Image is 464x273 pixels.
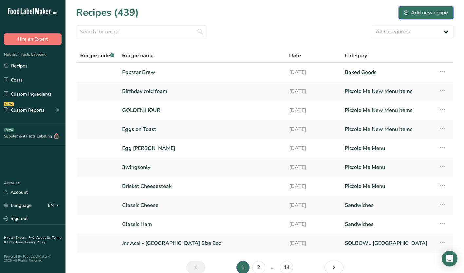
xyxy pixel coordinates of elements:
[289,103,337,117] a: [DATE]
[80,52,114,59] span: Recipe code
[289,141,337,155] a: [DATE]
[122,217,281,231] a: Classic Ham
[25,240,46,245] a: Privacy Policy
[345,52,367,60] span: Category
[122,141,281,155] a: Egg [PERSON_NAME]
[345,179,430,193] a: Piccolo Me Menu
[4,107,45,114] div: Custom Reports
[345,198,430,212] a: Sandwiches
[76,25,207,38] input: Search for recipe
[289,52,301,60] span: Date
[442,251,457,266] div: Open Intercom Messenger
[289,236,337,250] a: [DATE]
[122,160,281,174] a: 3wingsonly
[36,235,52,240] a: About Us .
[289,160,337,174] a: [DATE]
[4,33,62,45] button: Hire an Expert
[345,65,430,79] a: Baked Goods
[289,84,337,98] a: [DATE]
[345,141,430,155] a: Piccolo Me Menu
[122,179,281,193] a: Brisket Cheesesteak
[404,9,448,17] div: Add new recipe
[122,65,281,79] a: Popstar Brew
[399,6,454,19] button: Add new recipe
[122,52,154,60] span: Recipe name
[4,102,14,106] div: NEW
[345,84,430,98] a: Piccolo Me New Menu Items
[4,235,61,245] a: Terms & Conditions .
[4,235,27,240] a: Hire an Expert .
[122,236,281,250] a: Jnr Acai - [GEOGRAPHIC_DATA] Size 9oz
[345,103,430,117] a: Piccolo Me New Menu Items
[122,198,281,212] a: Classic Cheese
[289,65,337,79] a: [DATE]
[76,5,139,20] h1: Recipes (439)
[289,122,337,136] a: [DATE]
[122,103,281,117] a: GOLDEN HOUR
[122,122,281,136] a: Eggs on Toast
[345,217,430,231] a: Sandwiches
[345,236,430,250] a: SOLBOWL [GEOGRAPHIC_DATA]
[289,198,337,212] a: [DATE]
[289,179,337,193] a: [DATE]
[4,255,62,263] div: Powered By FoodLabelMaker © 2025 All Rights Reserved
[28,235,36,240] a: FAQ .
[289,217,337,231] a: [DATE]
[4,128,14,132] div: BETA
[4,200,32,211] a: Language
[122,84,281,98] a: Birthday cold foam
[48,202,62,209] div: EN
[345,160,430,174] a: Piccolo Me Menu
[345,122,430,136] a: Piccolo Me New Menu Items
